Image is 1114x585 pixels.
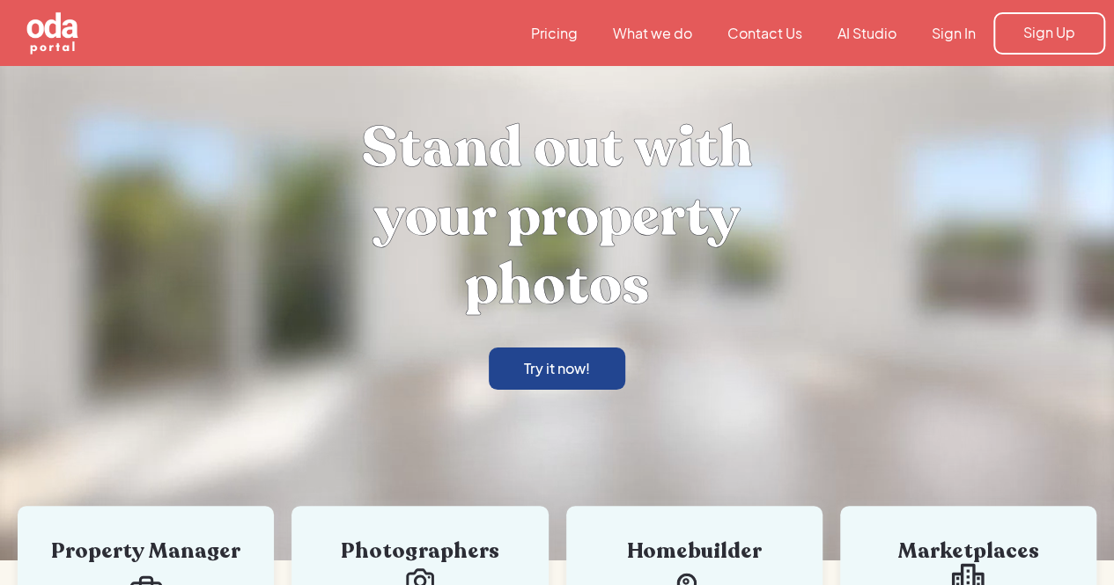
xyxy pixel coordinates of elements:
[820,24,914,43] a: AI Studio
[293,113,822,319] h1: Stand out with your property photos
[1023,23,1075,42] div: Sign Up
[9,11,176,56] a: home
[993,12,1105,55] a: Sign Up
[595,24,710,43] a: What we do
[710,24,820,43] a: Contact Us
[524,359,590,378] div: Try it now!
[867,541,1070,562] div: Marketplaces
[513,24,595,43] a: Pricing
[489,347,625,390] a: Try it now!
[593,541,796,562] div: Homebuilder
[318,541,521,562] div: Photographers
[44,541,247,562] div: Property Manager
[914,24,993,43] a: Sign In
